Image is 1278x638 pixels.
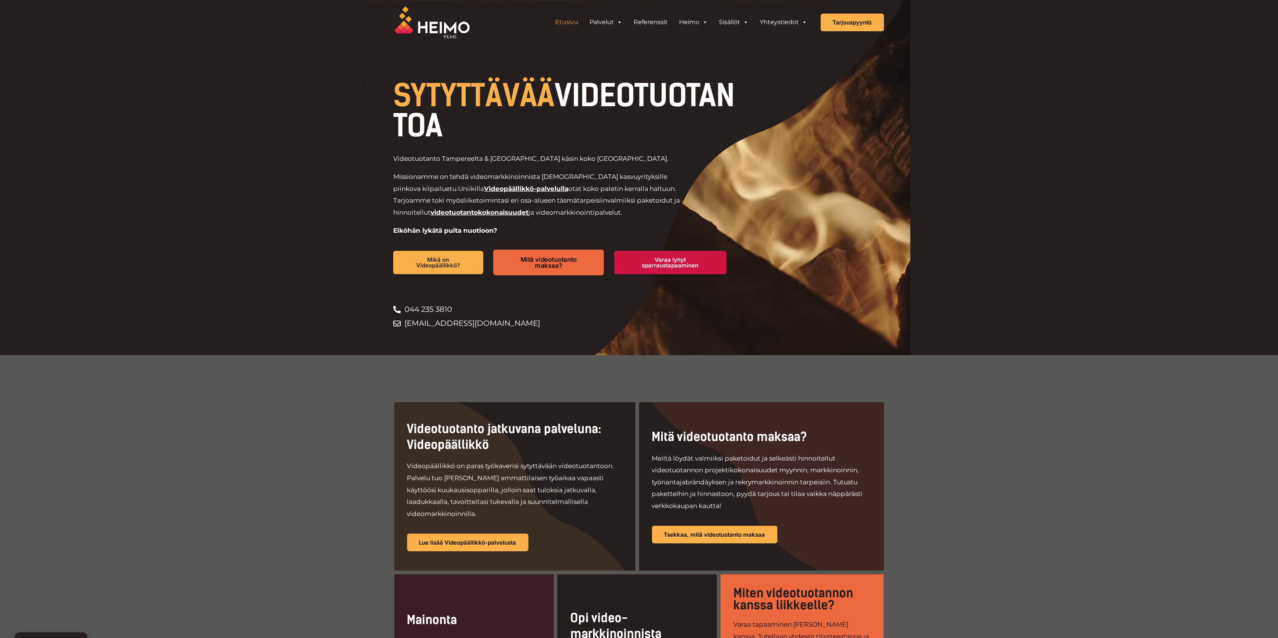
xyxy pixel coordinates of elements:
[393,227,497,234] strong: Eiköhän lykätä puita nuotioon?
[652,429,871,445] h2: Mitä videotuotanto maksaa?
[407,534,528,551] a: Lue lisää Videopäällikkö-palvelusta
[407,421,623,453] h2: Videotuotanto jatkuvana palveluna: Videopäällikkö
[652,526,777,543] a: Tsekkaa, mitä videotuotanto maksaa
[393,153,690,165] p: Videotuotanto Tampereelta & [GEOGRAPHIC_DATA] käsin koko [GEOGRAPHIC_DATA].
[584,15,628,30] a: Palvelut
[403,316,540,330] span: [EMAIL_ADDRESS][DOMAIN_NAME]
[626,257,715,268] span: Varaa lyhyt sparraustapaaminen
[393,171,690,218] p: Missionamme on tehdä videomarkkinoinnista [DEMOGRAPHIC_DATA] kasvuyrityksille piinkova kilpailuetu.
[419,540,516,545] span: Lue lisää Videopäällikkö-palvelusta
[405,257,472,268] span: Mikä on Videopäällikkö?
[664,532,765,537] span: Tsekkaa, mitä videotuotanto maksaa
[393,78,554,114] span: SYTYTTÄVÄÄ
[507,256,591,269] span: Mitä videotuotanto maksaa?
[393,302,742,316] a: 044 235 3810
[733,587,871,611] p: Miten videotuotannon kanssa liikkeelle?
[546,15,817,30] aside: Header Widget 1
[550,15,584,30] a: Etusivu
[393,81,742,141] h1: VIDEOTUOTANTOA
[407,460,623,520] p: Videopäällikkö on paras työkaverisi sytyttävään videotuotantoon. Palvelu tuo [PERSON_NAME] ammatt...
[528,209,622,216] span: ja videomarkkinointipalvelut.
[674,15,714,30] a: Heimo
[403,302,452,316] span: 044 235 3810
[394,6,470,38] img: Heimo Filmsin logo
[628,15,674,30] a: Referenssit
[431,209,528,216] a: videotuotantokokonaisuudet
[393,251,484,274] a: Mikä on Videopäällikkö?
[484,185,568,192] a: Videopäällikkö-palvelulla
[407,612,541,628] h2: Mainonta
[393,316,742,330] a: [EMAIL_ADDRESS][DOMAIN_NAME]
[614,251,727,274] a: Varaa lyhyt sparraustapaaminen
[463,197,607,204] span: liiketoimintasi eri osa-alueen täsmätarpeisiin
[458,185,484,192] span: Uniikilla
[652,453,871,512] p: Meiltä löydät valmiiksi paketoidut ja selkeästi hinnoitellut videotuotannon projektikokonaisuudet...
[754,15,813,30] a: Yhteystiedot
[393,197,680,216] span: valmiiksi paketoidut ja hinnoitellut
[493,250,604,275] a: Mitä videotuotanto maksaa?
[714,15,754,30] a: Sisällöt
[821,14,884,31] a: Tarjouspyyntö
